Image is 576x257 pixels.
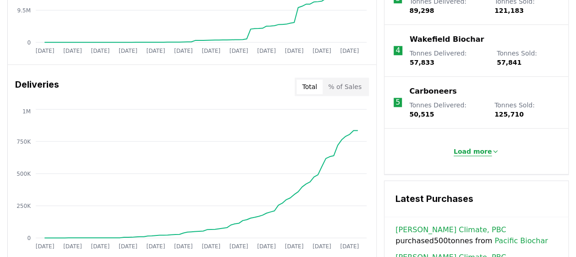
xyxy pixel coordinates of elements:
[22,108,31,114] tspan: 1M
[497,49,559,67] p: Tonnes Sold :
[27,39,31,45] tspan: 0
[313,243,331,250] tspan: [DATE]
[285,48,304,54] tspan: [DATE]
[119,243,137,250] tspan: [DATE]
[174,243,193,250] tspan: [DATE]
[494,111,524,118] span: 125,710
[257,48,276,54] tspan: [DATE]
[410,34,484,45] a: Wakefield Biochar
[410,59,434,66] span: 57,833
[16,170,31,177] tspan: 500K
[446,142,507,161] button: Load more
[313,48,331,54] tspan: [DATE]
[91,48,110,54] tspan: [DATE]
[340,48,359,54] tspan: [DATE]
[409,86,456,97] a: Carboneers
[494,7,524,14] span: 121,183
[36,243,55,250] tspan: [DATE]
[285,243,304,250] tspan: [DATE]
[395,224,506,235] a: [PERSON_NAME] Climate, PBC
[146,48,165,54] tspan: [DATE]
[494,235,548,246] a: Pacific Biochar
[230,243,248,250] tspan: [DATE]
[395,45,400,56] p: 4
[17,7,31,13] tspan: 9.5M
[409,7,434,14] span: 89,298
[230,48,248,54] tspan: [DATE]
[340,243,359,250] tspan: [DATE]
[16,138,31,145] tspan: 750K
[174,48,193,54] tspan: [DATE]
[63,48,82,54] tspan: [DATE]
[63,243,82,250] tspan: [DATE]
[202,48,220,54] tspan: [DATE]
[119,48,137,54] tspan: [DATE]
[146,243,165,250] tspan: [DATE]
[395,97,400,108] p: 5
[409,111,434,118] span: 50,515
[202,243,220,250] tspan: [DATE]
[15,78,59,96] h3: Deliveries
[497,59,521,66] span: 57,841
[91,243,110,250] tspan: [DATE]
[27,235,31,241] tspan: 0
[36,48,55,54] tspan: [DATE]
[395,192,557,206] h3: Latest Purchases
[395,224,557,246] span: purchased 500 tonnes from
[296,79,323,94] button: Total
[454,147,492,156] p: Load more
[409,101,485,119] p: Tonnes Delivered :
[410,49,488,67] p: Tonnes Delivered :
[494,101,559,119] p: Tonnes Sold :
[16,202,31,209] tspan: 250K
[323,79,367,94] button: % of Sales
[257,243,276,250] tspan: [DATE]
